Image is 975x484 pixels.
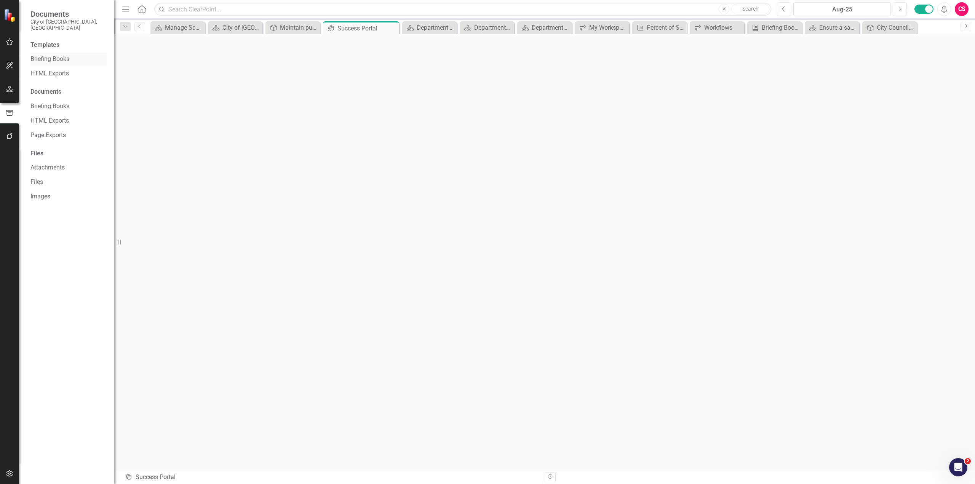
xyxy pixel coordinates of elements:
a: My Workspace [577,23,627,32]
a: Percent of Service Requests Fulfilled or Incidents Resolved Within Established Service Level Agre... [634,23,685,32]
div: Manage Scorecards [165,23,203,32]
img: ClearPoint Strategy [4,8,18,22]
a: Department Landing Page [519,23,570,32]
button: Aug-25 [793,2,891,16]
div: City of [GEOGRAPHIC_DATA] [222,23,261,32]
a: Manage Scorecards [152,23,203,32]
div: Briefing Books [762,23,800,32]
a: Briefing Books [30,55,107,64]
a: Ensure a safe and healthy community [807,23,857,32]
a: City of [GEOGRAPHIC_DATA] [210,23,261,32]
div: Ensure a safe and healthy community [819,23,857,32]
div: Department Landing Page [474,23,512,32]
div: Documents [30,88,107,96]
a: Workflows [692,23,742,32]
small: City of [GEOGRAPHIC_DATA], [GEOGRAPHIC_DATA] [30,19,107,31]
a: Briefing Books [749,23,800,32]
span: Search [742,6,759,12]
a: Department Landing Page [404,23,455,32]
div: City Council Goal Alignment [877,23,915,32]
a: Page Exports [30,131,107,140]
a: Attachments [30,163,107,172]
a: Briefing Books [30,102,107,111]
div: Workflows [704,23,742,32]
iframe: Intercom live chat [949,458,967,476]
button: Search [731,4,769,14]
div: Templates [30,41,107,50]
a: City Council Goal Alignment [864,23,915,32]
div: Files [30,149,107,158]
div: Department Landing Page [417,23,455,32]
div: Department Landing Page [532,23,570,32]
div: Success Portal [125,473,539,482]
div: Percent of Service Requests Fulfilled or Incidents Resolved Within Established Service Level Agre... [647,23,685,32]
div: Maintain public safety service levels and response times as the City grows. [280,23,318,32]
a: HTML Exports [30,69,107,78]
a: Department Landing Page [462,23,512,32]
span: 2 [965,458,971,464]
button: CS [955,2,969,16]
a: Images [30,192,107,201]
iframe: Success Portal [114,31,975,467]
div: Aug-25 [796,5,888,14]
a: Maintain public safety service levels and response times as the City grows. [267,23,318,32]
div: Success Portal [337,24,397,33]
span: Documents [30,10,107,19]
a: Files [30,178,107,187]
a: HTML Exports [30,117,107,125]
div: My Workspace [589,23,627,32]
input: Search ClearPoint... [154,3,771,16]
